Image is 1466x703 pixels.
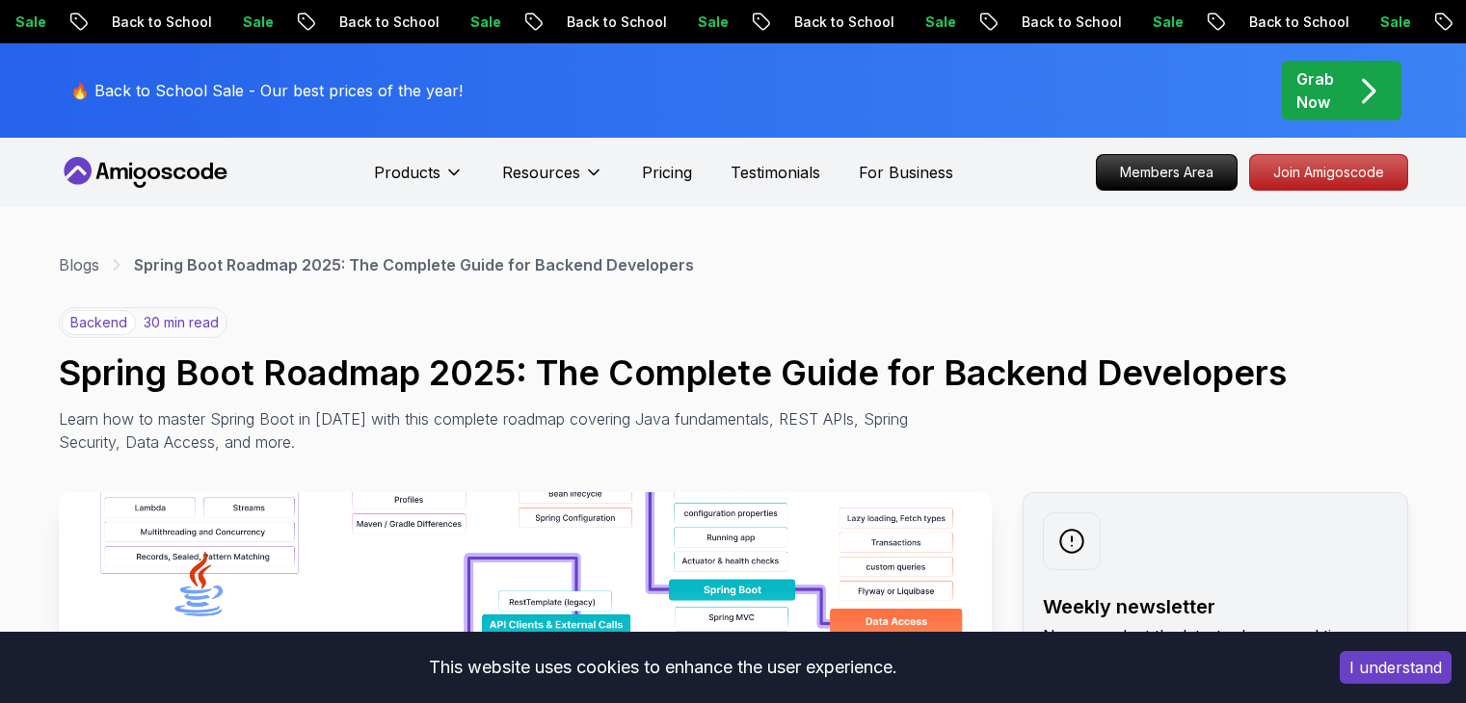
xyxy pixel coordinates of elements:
h2: Weekly newsletter [1043,593,1388,620]
p: Sale [842,13,904,32]
p: Sale [1297,13,1359,32]
p: Members Area [1097,155,1237,190]
p: Back to School [29,13,160,32]
p: Resources [502,161,580,184]
a: For Business [859,161,953,184]
p: Sale [387,13,449,32]
p: Back to School [484,13,615,32]
a: Pricing [642,161,692,184]
p: Learn how to master Spring Boot in [DATE] with this complete roadmap covering Java fundamentals, ... [59,407,922,454]
p: Back to School [256,13,387,32]
p: Sale [160,13,222,32]
button: Resources [502,161,603,199]
p: Sale [1070,13,1132,32]
p: Sale [615,13,677,32]
a: Testimonials [731,161,820,184]
p: Back to School [711,13,842,32]
p: 30 min read [144,313,219,332]
p: Back to School [1166,13,1297,32]
button: Accept cookies [1340,651,1452,684]
div: This website uses cookies to enhance the user experience. [14,646,1311,689]
p: Products [374,161,440,184]
p: Back to School [939,13,1070,32]
p: No spam. Just the latest releases and tips, interesting articles, and exclusive interviews in you... [1043,624,1388,693]
p: Join Amigoscode [1250,155,1407,190]
h1: Spring Boot Roadmap 2025: The Complete Guide for Backend Developers [59,353,1408,392]
p: backend [62,310,136,335]
a: Members Area [1096,154,1238,191]
p: Grab Now [1296,67,1334,114]
a: Blogs [59,253,99,276]
a: Join Amigoscode [1249,154,1408,191]
button: Products [374,161,464,199]
p: 🔥 Back to School Sale - Our best prices of the year! [70,79,463,102]
p: Spring Boot Roadmap 2025: The Complete Guide for Backend Developers [134,253,694,276]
